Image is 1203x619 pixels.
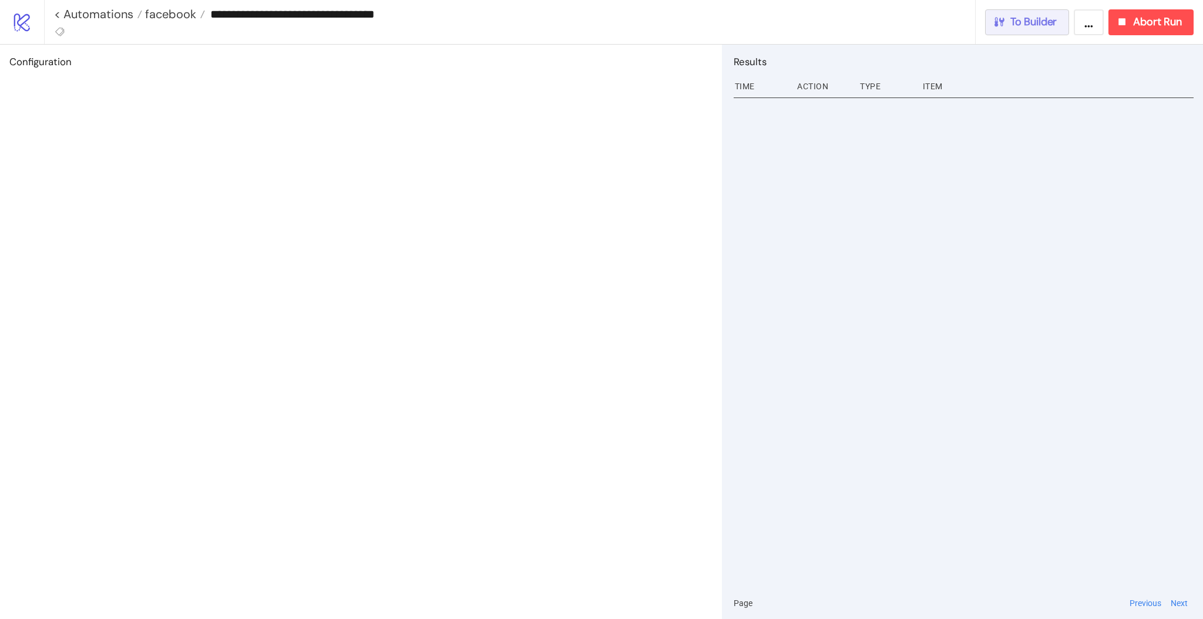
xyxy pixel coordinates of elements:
[1167,597,1191,610] button: Next
[1074,9,1104,35] button: ...
[142,6,196,22] span: facebook
[1108,9,1194,35] button: Abort Run
[142,8,205,20] a: facebook
[985,9,1070,35] button: To Builder
[54,8,142,20] a: < Automations
[1126,597,1165,610] button: Previous
[734,597,752,610] span: Page
[922,75,1194,97] div: Item
[859,75,913,97] div: Type
[796,75,851,97] div: Action
[1133,15,1182,29] span: Abort Run
[1010,15,1057,29] span: To Builder
[9,54,713,69] h2: Configuration
[734,75,788,97] div: Time
[734,54,1194,69] h2: Results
